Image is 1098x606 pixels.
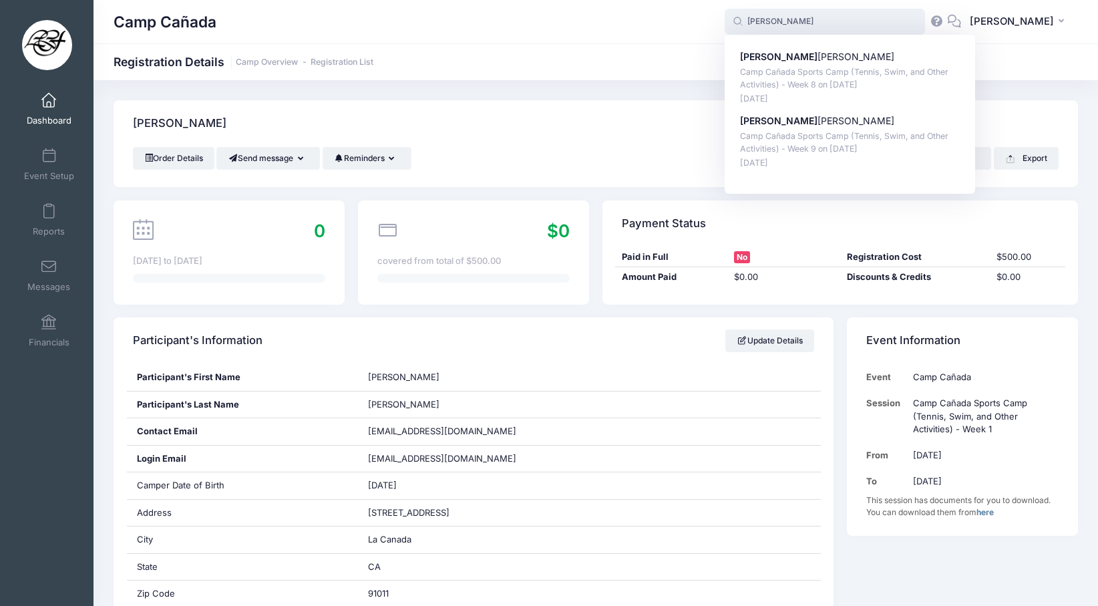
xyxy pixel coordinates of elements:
[127,418,358,445] div: Contact Email
[127,364,358,391] div: Participant's First Name
[114,7,216,37] h1: Camp Cañada
[740,51,817,62] strong: [PERSON_NAME]
[27,115,71,126] span: Dashboard
[133,322,262,360] h4: Participant's Information
[133,147,214,170] a: Order Details
[22,20,72,70] img: Camp Cañada
[615,271,727,284] div: Amount Paid
[907,390,1059,442] td: Camp Cañada Sports Camp (Tennis, Swim, and Other Activities) - Week 1
[127,500,358,526] div: Address
[29,337,69,348] span: Financials
[368,507,449,518] span: [STREET_ADDRESS]
[114,55,373,69] h1: Registration Details
[127,526,358,553] div: City
[27,281,70,293] span: Messages
[907,442,1059,468] td: [DATE]
[866,468,907,494] td: To
[866,494,1059,518] div: This session has documents for you to download. You can download them from
[368,426,516,436] span: [EMAIL_ADDRESS][DOMAIN_NAME]
[314,220,325,241] span: 0
[740,93,960,106] p: [DATE]
[547,220,570,241] span: $0
[866,364,907,390] td: Event
[615,251,727,264] div: Paid in Full
[17,196,81,243] a: Reports
[740,50,960,64] p: [PERSON_NAME]
[622,204,706,243] h4: Payment Status
[740,114,960,128] p: [PERSON_NAME]
[961,7,1078,37] button: [PERSON_NAME]
[368,588,389,599] span: 91011
[907,364,1059,390] td: Camp Cañada
[734,251,750,263] span: No
[970,14,1054,29] span: [PERSON_NAME]
[866,390,907,442] td: Session
[740,157,960,170] p: [DATE]
[976,507,994,517] a: here
[994,147,1059,170] button: Export
[216,147,320,170] button: Send message
[127,446,358,472] div: Login Email
[33,226,65,237] span: Reports
[368,561,381,572] span: CA
[990,271,1065,284] div: $0.00
[24,170,74,182] span: Event Setup
[725,9,925,35] input: Search by First Name, Last Name, or Email...
[236,57,298,67] a: Camp Overview
[907,468,1059,494] td: [DATE]
[728,271,840,284] div: $0.00
[127,472,358,499] div: Camper Date of Birth
[740,115,817,126] strong: [PERSON_NAME]
[133,105,226,143] h4: [PERSON_NAME]
[866,322,960,360] h4: Event Information
[368,371,439,382] span: [PERSON_NAME]
[840,271,990,284] div: Discounts & Credits
[127,554,358,581] div: State
[17,86,81,132] a: Dashboard
[840,251,990,264] div: Registration Cost
[323,147,411,170] button: Reminders
[17,252,81,299] a: Messages
[127,392,358,418] div: Participant's Last Name
[740,66,960,91] p: Camp Cañada Sports Camp (Tennis, Swim, and Other Activities) - Week 8 on [DATE]
[725,329,814,352] a: Update Details
[377,255,570,268] div: covered from total of $500.00
[740,130,960,155] p: Camp Cañada Sports Camp (Tennis, Swim, and Other Activities) - Week 9 on [DATE]
[368,399,439,410] span: [PERSON_NAME]
[17,307,81,354] a: Financials
[866,442,907,468] td: From
[368,480,397,490] span: [DATE]
[368,534,411,545] span: La Canada
[368,452,535,466] span: [EMAIL_ADDRESS][DOMAIN_NAME]
[311,57,373,67] a: Registration List
[990,251,1065,264] div: $500.00
[17,141,81,188] a: Event Setup
[133,255,325,268] div: [DATE] to [DATE]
